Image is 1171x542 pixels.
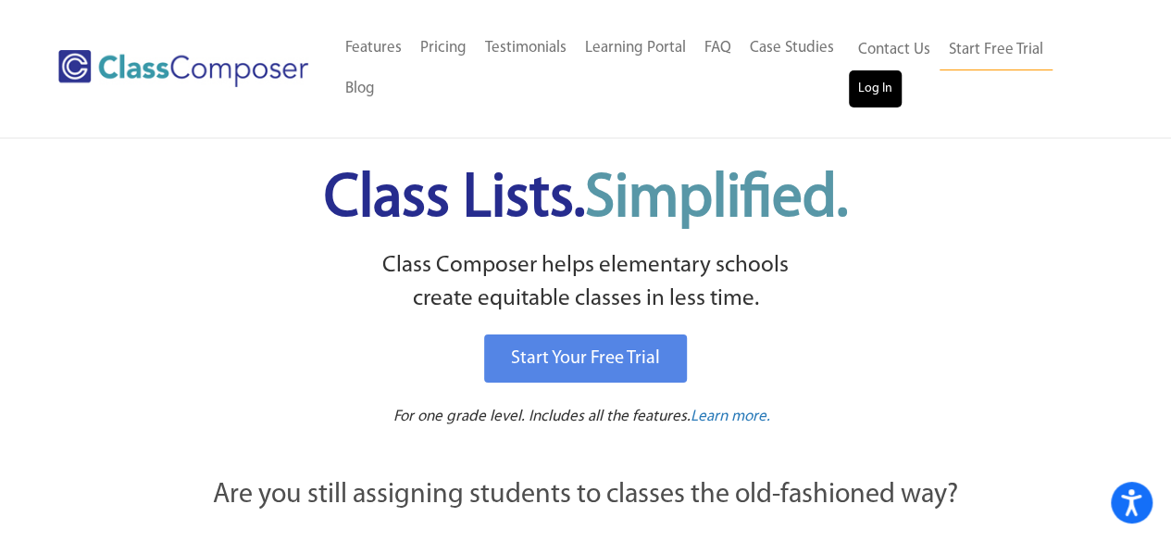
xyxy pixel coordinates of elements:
nav: Header Menu [336,28,849,109]
a: Testimonials [476,28,576,69]
a: FAQ [695,28,741,69]
a: Contact Us [849,30,940,70]
a: Start Your Free Trial [484,334,687,383]
p: Class Composer helps elementary schools create equitable classes in less time. [111,249,1061,317]
a: Learn more. [691,406,770,429]
a: Start Free Trial [940,30,1053,71]
a: Blog [336,69,384,109]
p: Are you still assigning students to classes the old-fashioned way? [114,475,1058,516]
span: Start Your Free Trial [511,349,660,368]
a: Log In [849,70,902,107]
a: Features [336,28,411,69]
span: For one grade level. Includes all the features. [393,409,691,424]
span: Simplified. [585,170,848,230]
a: Case Studies [741,28,843,69]
img: Class Composer [58,50,308,87]
span: Learn more. [691,409,770,424]
a: Pricing [411,28,476,69]
a: Learning Portal [576,28,695,69]
nav: Header Menu [849,30,1099,107]
span: Class Lists. [324,170,848,230]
